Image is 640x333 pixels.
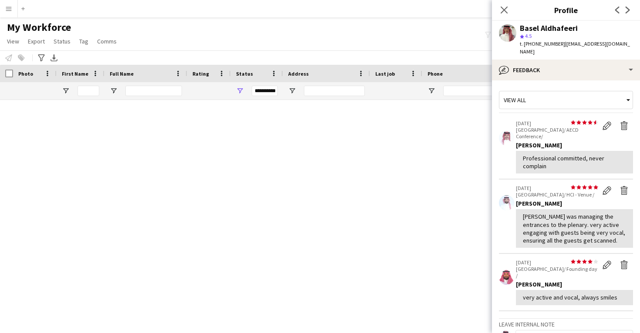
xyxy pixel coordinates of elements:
[36,53,47,63] app-action-btn: Advanced filters
[516,120,598,127] p: [DATE]
[50,36,74,47] a: Status
[499,320,633,328] h3: Leave internal note
[523,154,626,170] div: Professional committed, never complain ￼
[443,86,529,96] input: Phone Filter Input
[76,36,92,47] a: Tag
[304,86,365,96] input: Address Filter Input
[3,36,23,47] a: View
[24,36,48,47] a: Export
[125,86,182,96] input: Full Name Filter Input
[94,36,120,47] a: Comms
[49,53,59,63] app-action-btn: Export XLSX
[18,70,33,77] span: Photo
[516,266,598,279] p: [GEOGRAPHIC_DATA]/ Founding day /
[110,87,118,95] button: Open Filter Menu
[504,96,526,104] span: View all
[516,280,633,288] div: [PERSON_NAME]
[516,259,598,266] p: [DATE]
[79,37,88,45] span: Tag
[520,40,565,47] span: t. [PHONE_NUMBER]
[54,37,71,45] span: Status
[192,70,209,77] span: Rating
[516,185,598,191] p: [DATE]
[110,70,134,77] span: Full Name
[236,87,244,95] button: Open Filter Menu
[492,60,640,80] div: Feedback
[7,21,71,34] span: My Workforce
[428,87,435,95] button: Open Filter Menu
[516,141,633,149] div: [PERSON_NAME]
[97,37,117,45] span: Comms
[525,33,532,39] span: 4.5
[523,293,626,301] div: very active and vocal, always smiles
[428,70,443,77] span: Phone
[62,87,70,95] button: Open Filter Menu
[7,37,19,45] span: View
[516,200,633,207] div: [PERSON_NAME]
[375,70,395,77] span: Last job
[516,127,598,140] p: [GEOGRAPHIC_DATA]/ AECD Conference/
[62,70,88,77] span: First Name
[516,191,598,198] p: [GEOGRAPHIC_DATA]/ HCI - Venue /
[492,4,640,16] h3: Profile
[523,213,626,244] div: [PERSON_NAME] was managing the entrances to the plenary. very active engaging with guests being v...
[236,70,253,77] span: Status
[520,24,578,32] div: Basel Aldhafeeri
[28,37,45,45] span: Export
[77,86,99,96] input: First Name Filter Input
[288,87,296,95] button: Open Filter Menu
[520,40,630,55] span: | [EMAIL_ADDRESS][DOMAIN_NAME]
[288,70,309,77] span: Address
